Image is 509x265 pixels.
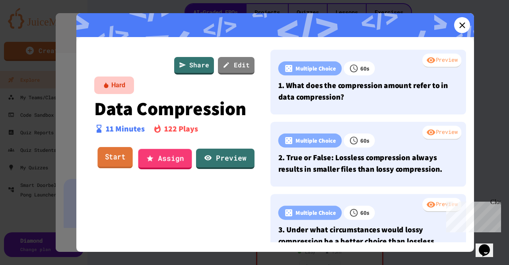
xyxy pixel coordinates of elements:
p: 11 Minutes [106,123,145,135]
a: Share [174,57,214,75]
div: Preview [422,198,461,212]
a: Edit [218,57,254,75]
div: Hard [111,80,125,90]
p: Data Compression [94,98,255,119]
p: 3. Under what circumstances would lossy compression be a better choice than lossless compression? [278,224,458,259]
p: 1. What does the compression amount refer to in data compression? [278,79,458,103]
div: Preview [422,54,461,68]
p: 122 Plays [164,123,198,135]
div: Chat with us now!Close [3,3,55,51]
p: Multiple Choice [295,136,336,145]
p: 60 s [360,64,369,73]
a: Start [97,147,132,169]
p: 2. True or False: Lossless compression always results in smaller files than lossy compression. [278,151,458,175]
div: Preview [422,126,461,140]
p: Multiple Choice [295,64,336,73]
iframe: chat widget [443,198,501,232]
p: 60 s [360,208,369,217]
p: Multiple Choice [295,208,336,217]
iframe: chat widget [476,233,501,257]
a: Assign [138,149,192,169]
p: 60 s [360,136,369,145]
a: Preview [196,149,254,169]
